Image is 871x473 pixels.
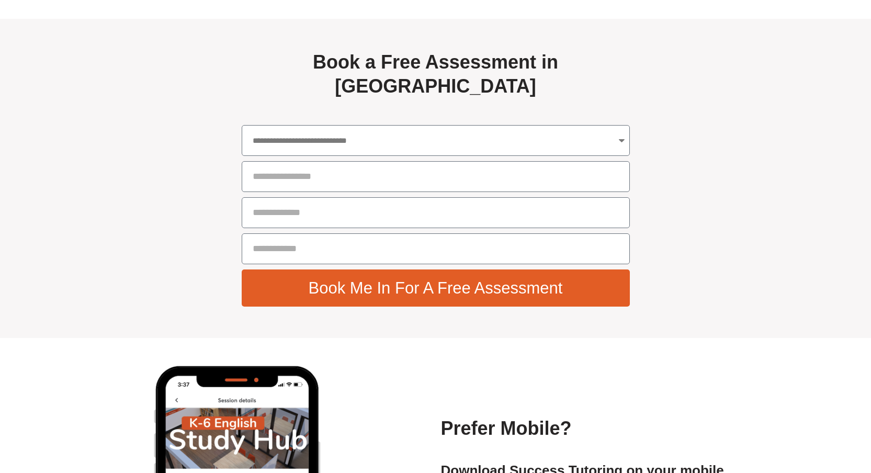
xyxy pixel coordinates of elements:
button: Book Me In For A Free Assessment [242,269,630,307]
h2: Book a Free Assessment in [GEOGRAPHIC_DATA] [242,50,630,99]
span: Book Me In For A Free Assessment [309,280,563,296]
iframe: Chat Widget [692,355,871,473]
form: Free Assessment - Global [242,125,630,312]
h2: Prefer Mobile? [441,416,729,441]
